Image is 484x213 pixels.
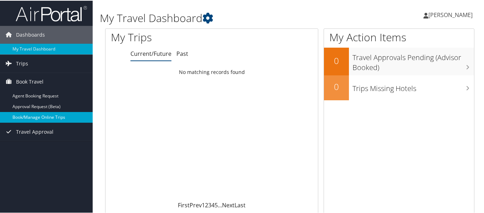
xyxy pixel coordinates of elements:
h1: My Trips [111,29,224,44]
h1: My Action Items [324,29,474,44]
a: Last [235,201,246,208]
a: 5 [215,201,218,208]
span: Travel Approval [16,122,53,140]
a: 3 [208,201,211,208]
a: 0Trips Missing Hotels [324,75,474,100]
a: 4 [211,201,215,208]
a: Past [176,49,188,57]
td: No matching records found [105,65,318,78]
span: [PERSON_NAME] [428,10,473,18]
h2: 0 [324,80,349,92]
span: Dashboards [16,25,45,43]
a: First [178,201,190,208]
a: 0Travel Approvals Pending (Advisor Booked) [324,47,474,74]
span: … [218,201,222,208]
a: 1 [202,201,205,208]
h1: My Travel Dashboard [100,10,353,25]
a: Next [222,201,235,208]
a: Current/Future [130,49,171,57]
img: airportal-logo.png [16,5,87,21]
h3: Trips Missing Hotels [352,79,474,93]
a: Prev [190,201,202,208]
span: Trips [16,54,28,72]
h2: 0 [324,54,349,66]
a: [PERSON_NAME] [423,4,480,25]
h3: Travel Approvals Pending (Advisor Booked) [352,48,474,72]
a: 2 [205,201,208,208]
span: Book Travel [16,72,43,90]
